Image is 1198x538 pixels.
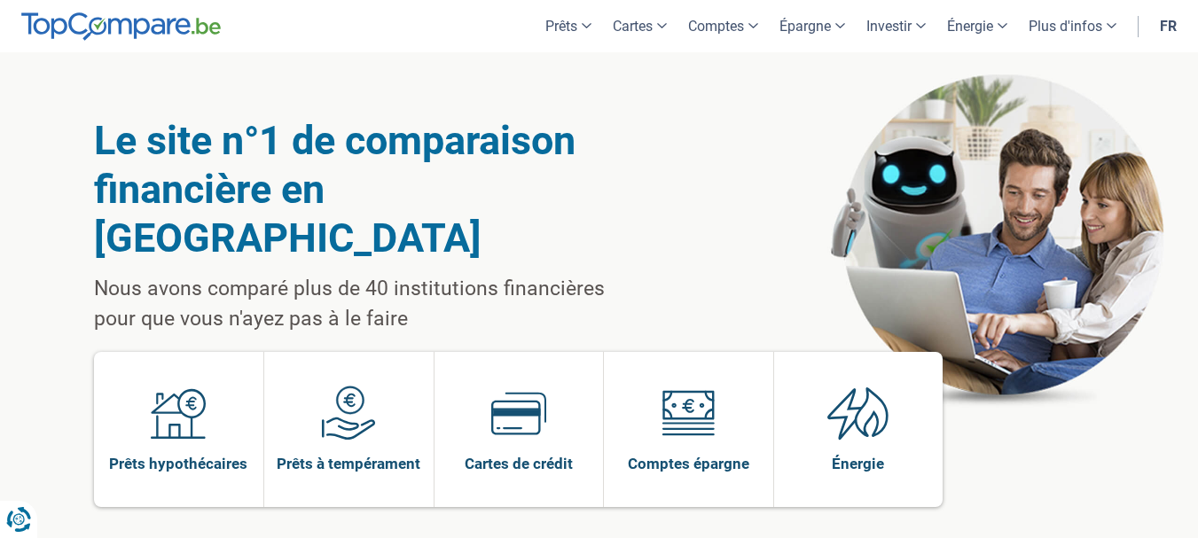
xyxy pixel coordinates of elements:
span: Comptes épargne [628,454,749,473]
a: Comptes épargne Comptes épargne [604,352,773,507]
img: Prêts hypothécaires [151,386,206,441]
span: Énergie [832,454,884,473]
p: Nous avons comparé plus de 40 institutions financières pour que vous n'ayez pas à le faire [94,274,650,334]
a: Cartes de crédit Cartes de crédit [435,352,604,507]
img: Prêts à tempérament [321,386,376,441]
img: TopCompare [21,12,221,41]
img: Comptes épargne [661,386,716,441]
h1: Le site n°1 de comparaison financière en [GEOGRAPHIC_DATA] [94,116,650,262]
a: Prêts à tempérament Prêts à tempérament [264,352,434,507]
span: Cartes de crédit [465,454,573,473]
a: Énergie Énergie [774,352,944,507]
span: Prêts hypothécaires [109,454,247,473]
img: Énergie [827,386,889,441]
img: Cartes de crédit [491,386,546,441]
a: Prêts hypothécaires Prêts hypothécaires [94,352,264,507]
span: Prêts à tempérament [277,454,420,473]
